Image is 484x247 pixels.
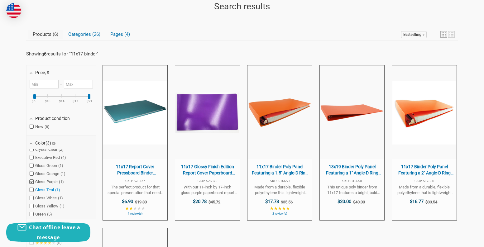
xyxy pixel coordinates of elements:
[392,65,457,220] a: 11x17 Binder Poly Panel Featuring a 2
[55,188,60,192] span: 1
[6,222,90,242] button: Chat offline leave a message
[35,116,70,121] span: Product condition
[395,184,453,196] span: Made from a durable, flexible polyethylene that is lightweight and goes just about anywhere. This...
[29,224,80,241] span: Chat offline leave a message
[46,140,51,145] span: 3
[60,204,65,208] span: 1
[440,31,447,38] a: View grid mode
[30,147,64,152] span: Crystal Clear
[64,30,105,39] a: View Categories Tab
[59,179,64,184] span: 1
[320,81,384,145] img: 13x19 Binder Poly Panel Featuring a 1" Angle-D Ring Orange
[178,184,237,196] span: With our 11-inch by 17-inch gloss purple paperboard report cover, you'll have a long-lasting, eas...
[58,196,63,200] span: 1
[26,51,101,57] div: Showing results for " "
[35,70,49,75] span: Price
[44,51,46,57] b: 6
[208,200,220,204] span: $45.72
[323,164,381,176] span: 13x19 Binder Poly Panel Featuring a 1" Angle-D Ring Orange
[251,164,309,176] span: 11x17 Binder Poly Panel Featuring a 1.5" Angle-D Ring Orange
[30,188,60,192] span: Gloss Teal
[251,179,309,183] span: SKU: 516650
[35,240,55,245] span: ★★★★★
[69,100,82,103] ins: $17
[35,140,55,145] span: Color
[106,212,164,215] span: 1 review(s)
[392,81,456,145] img: 11x17 Binder Poly Panel Featuring a 2" Angle-D Ring Orange
[251,184,309,196] span: Made from a durable, flexible polyethylene this lightweight material goes just about anywhere. Th...
[30,179,64,184] span: Gloss Purple
[27,100,40,103] ins: $6
[30,155,66,160] span: Executive Red
[106,164,164,176] span: 11x17 Report Cover Pressboard Binder PaperBoard Panels includes Fold-over Metal Fastener | Bruin ...
[265,199,279,204] span: $17.78
[64,80,93,88] input: Maximum value
[55,100,68,103] ins: $14
[30,163,63,168] span: Gloss Green
[41,100,54,103] ins: $10
[175,65,240,220] a: 11x17 Glossy Finish Edition Report Cover Paperboard Binder Includes Fold-over Metal Fasteners Glo...
[395,164,453,176] span: 11x17 Binder Poly Panel Featuring a 2" Angle-D Ring Orange
[91,31,100,37] span: 26
[59,82,64,87] span: –
[338,199,351,204] span: $20.00
[51,31,58,37] span: 6
[178,179,237,183] span: SKU: 526375
[52,140,55,145] a: Reset: Color
[247,65,312,220] a: 11x17 Binder Poly Panel Featuring a 1.5
[45,70,49,75] span: , $
[193,199,207,204] span: $20.78
[125,206,145,211] span: ★★★★★
[103,65,167,220] a: 11x17 Report Cover Pressboard Binder PaperBoard Panels includes Fold-over Metal Fastener | Bruin ...
[353,200,365,204] span: $40.00
[270,206,290,211] span: ★★★★★
[30,212,52,217] span: Green
[83,100,96,103] ins: $21
[178,164,237,176] span: 11x17 Glossy Finish Edition Report Cover Paperboard Binder Includes Fold-over Metal Fasteners Glo...
[6,3,21,18] img: duty and tax information for United States
[59,147,64,152] span: 2
[106,184,164,196] span: The perfect product for that special presentation that needs the perfect pop of color to win over...
[28,30,63,39] a: View Products Tab
[30,124,50,129] span: New
[281,200,293,204] span: $35.56
[122,199,133,204] span: $6.90
[71,51,97,57] a: 11x17 binder
[410,199,424,204] span: $16.77
[251,212,309,215] span: 2 review(s)
[448,31,455,38] a: View list mode
[403,32,421,37] span: Bestselling
[61,155,66,160] span: 4
[425,200,437,204] span: $33.54
[57,240,62,245] span: 0
[320,65,384,220] a: 13x19 Binder Poly Panel Featuring a 1
[395,179,453,183] span: SKU: 517650
[175,93,239,133] img: 11x17 Glossy Finish Edition Report Cover Paperboard Binder Includes Fold-over Metal Fasteners Glo...
[123,31,130,37] span: 4
[45,124,50,129] span: 6
[401,31,427,38] a: Sort options
[58,163,63,168] span: 1
[323,179,381,183] span: SKU: 815650
[30,80,59,88] input: Minimum value
[323,184,381,196] span: This unique poly binder from 11x17 features a bright, bold orange color. It's made from durable ....
[30,196,63,201] span: Gloss White
[135,200,147,204] span: $19.80
[106,30,135,39] a: View Pages Tab
[30,204,65,209] span: Gloss Yellow
[30,171,65,176] span: Gloss Orange
[60,171,65,176] span: 1
[47,212,52,216] span: 5
[106,179,164,183] span: SKU: 526227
